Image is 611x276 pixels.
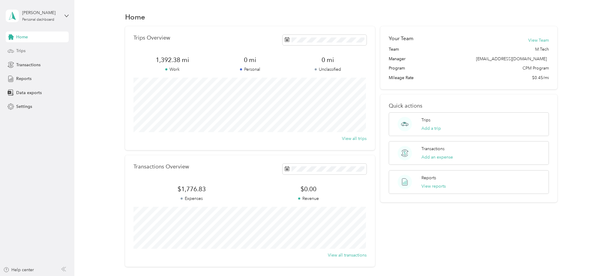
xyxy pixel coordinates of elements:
[421,183,446,189] button: View reports
[523,65,549,71] span: CPM Program
[16,48,25,54] span: Trips
[133,56,211,64] span: 1,392.38 mi
[125,14,145,20] h1: Home
[328,252,367,258] button: View all transactions
[3,267,34,273] button: Help center
[289,66,367,73] p: Unclassified
[133,185,250,193] span: $1,776.83
[22,10,60,16] div: [PERSON_NAME]
[476,56,547,61] span: [EMAIL_ADDRESS][DOMAIN_NAME]
[577,242,611,276] iframe: Everlance-gr Chat Button Frame
[421,117,430,123] p: Trips
[421,154,453,160] button: Add an expense
[532,75,549,81] span: $0.45/mi
[389,46,399,52] span: Team
[211,66,289,73] p: Personal
[133,164,189,170] p: Transactions Overview
[16,34,28,40] span: Home
[211,56,289,64] span: 0 mi
[421,146,445,152] p: Transactions
[389,103,549,109] p: Quick actions
[535,46,549,52] span: M:Tech
[289,56,367,64] span: 0 mi
[250,195,367,202] p: Revenue
[133,35,170,41] p: Trips Overview
[133,66,211,73] p: Work
[250,185,367,193] span: $0.00
[342,135,367,142] button: View all trips
[16,62,40,68] span: Transactions
[389,35,413,42] h2: Your Team
[389,75,414,81] span: Mileage Rate
[16,76,31,82] span: Reports
[389,56,406,62] span: Manager
[528,37,549,43] button: View Team
[22,18,54,22] div: Personal dashboard
[421,175,436,181] p: Reports
[16,90,42,96] span: Data exports
[389,65,405,71] span: Program
[16,103,32,110] span: Settings
[133,195,250,202] p: Expenses
[421,125,441,132] button: Add a trip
